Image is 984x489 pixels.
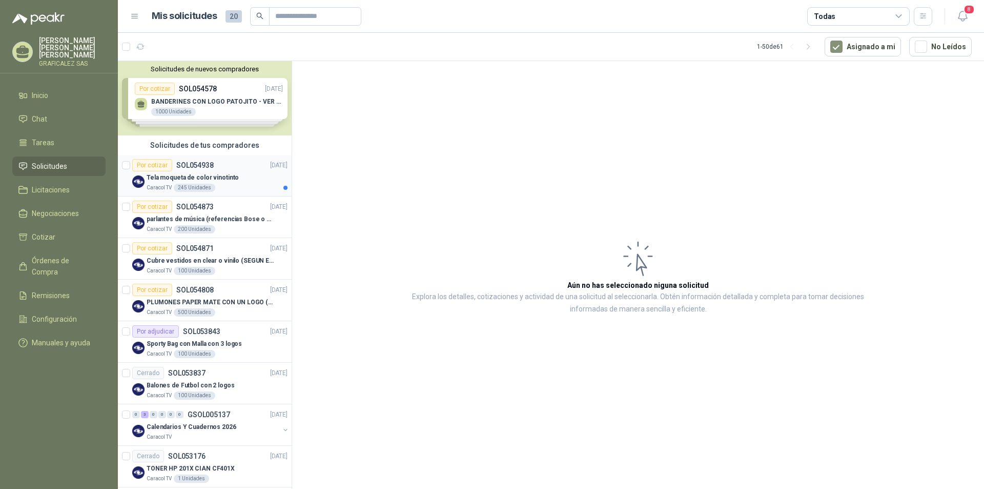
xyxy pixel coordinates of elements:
[32,337,90,348] span: Manuales y ayuda
[174,225,215,233] div: 200 Unidades
[118,155,292,197] a: Por cotizarSOL054938[DATE] Company LogoTela moqueta de color vinotintoCaracol TV245 Unidades
[176,203,214,210] p: SOL054873
[132,242,172,255] div: Por cotizar
[757,38,816,55] div: 1 - 50 de 61
[132,450,164,462] div: Cerrado
[168,369,206,377] p: SOL053837
[39,61,106,67] p: GRAFICALEZ SAS
[132,367,164,379] div: Cerrado
[32,184,70,195] span: Licitaciones
[132,259,145,271] img: Company Logo
[32,314,77,325] span: Configuración
[32,113,47,125] span: Chat
[270,161,288,170] p: [DATE]
[147,464,235,474] p: TONER HP 201X CIAN CF401X
[12,180,106,200] a: Licitaciones
[132,300,145,312] img: Company Logo
[188,411,230,418] p: GSOL005137
[176,162,214,169] p: SOL054938
[158,411,166,418] div: 0
[118,280,292,321] a: Por cotizarSOL054808[DATE] Company LogoPLUMONES PAPER MATE CON UN LOGO (SEGUN REF.ADJUNTA)Caracol...
[270,327,288,337] p: [DATE]
[122,65,288,73] button: Solicitudes de nuevos compradores
[147,256,274,266] p: Cubre vestidos en clear o vinilo (SEGUN ESPECIFICACIONES DEL ADJUNTO)
[147,422,236,432] p: Calendarios Y Cuadernos 2026
[132,342,145,354] img: Company Logo
[256,12,263,19] span: search
[132,175,145,188] img: Company Logo
[12,86,106,105] a: Inicio
[118,446,292,487] a: CerradoSOL053176[DATE] Company LogoTONER HP 201X CIAN CF401XCaracol TV1 Unidades
[963,5,975,14] span: 8
[39,37,106,58] p: [PERSON_NAME] [PERSON_NAME] [PERSON_NAME]
[12,333,106,353] a: Manuales y ayuda
[132,466,145,479] img: Company Logo
[176,286,214,294] p: SOL054808
[12,12,65,25] img: Logo peakr
[141,411,149,418] div: 3
[147,475,172,483] p: Caracol TV
[132,159,172,171] div: Por cotizar
[147,381,235,390] p: Balones de Futbol con 2 logos
[174,350,215,358] div: 100 Unidades
[118,135,292,155] div: Solicitudes de tus compradores
[174,475,209,483] div: 1 Unidades
[132,284,172,296] div: Por cotizar
[12,204,106,223] a: Negociaciones
[567,280,709,291] h3: Aún no has seleccionado niguna solicitud
[132,201,172,213] div: Por cotizar
[12,157,106,176] a: Solicitudes
[147,225,172,233] p: Caracol TV
[12,286,106,305] a: Remisiones
[147,214,274,224] p: parlantes de música (referencias Bose o Alexa) CON MARCACION 1 LOGO (Mas datos en el adjunto)
[118,238,292,280] a: Por cotizarSOL054871[DATE] Company LogoCubre vestidos en clear o vinilo (SEGUN ESPECIFICACIONES D...
[132,408,290,441] a: 0 3 0 0 0 0 GSOL005137[DATE] Company LogoCalendarios Y Cuadernos 2026Caracol TV
[176,411,183,418] div: 0
[225,10,242,23] span: 20
[32,290,70,301] span: Remisiones
[12,227,106,247] a: Cotizar
[168,453,206,460] p: SOL053176
[270,452,288,461] p: [DATE]
[147,173,239,183] p: Tela moqueta de color vinotinto
[183,328,220,335] p: SOL053843
[147,267,172,275] p: Caracol TV
[270,410,288,420] p: [DATE]
[150,411,157,418] div: 0
[825,37,901,56] button: Asignado a mi
[147,433,172,441] p: Caracol TV
[395,291,881,316] p: Explora los detalles, cotizaciones y actividad de una solicitud al seleccionarla. Obtén informaci...
[32,137,54,148] span: Tareas
[174,184,215,192] div: 245 Unidades
[132,383,145,396] img: Company Logo
[270,285,288,295] p: [DATE]
[152,9,217,24] h1: Mis solicitudes
[270,202,288,212] p: [DATE]
[118,321,292,363] a: Por adjudicarSOL053843[DATE] Company LogoSporty Bag con Malla con 3 logosCaracol TV100 Unidades
[132,325,179,338] div: Por adjudicar
[270,244,288,253] p: [DATE]
[147,392,172,400] p: Caracol TV
[32,90,48,101] span: Inicio
[953,7,972,26] button: 8
[174,308,215,317] div: 500 Unidades
[12,251,106,282] a: Órdenes de Compra
[270,368,288,378] p: [DATE]
[132,411,140,418] div: 0
[147,298,274,307] p: PLUMONES PAPER MATE CON UN LOGO (SEGUN REF.ADJUNTA)
[909,37,972,56] button: No Leídos
[132,425,145,437] img: Company Logo
[12,309,106,329] a: Configuración
[32,231,55,243] span: Cotizar
[12,109,106,129] a: Chat
[147,339,242,349] p: Sporty Bag con Malla con 3 logos
[32,255,96,278] span: Órdenes de Compra
[147,184,172,192] p: Caracol TV
[12,133,106,152] a: Tareas
[118,363,292,404] a: CerradoSOL053837[DATE] Company LogoBalones de Futbol con 2 logosCaracol TV100 Unidades
[118,197,292,238] a: Por cotizarSOL054873[DATE] Company Logoparlantes de música (referencias Bose o Alexa) CON MARCACI...
[174,267,215,275] div: 100 Unidades
[814,11,835,22] div: Todas
[118,61,292,135] div: Solicitudes de nuevos compradoresPor cotizarSOL054578[DATE] BANDERINES CON LOGO PATOJITO - VER DO...
[147,308,172,317] p: Caracol TV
